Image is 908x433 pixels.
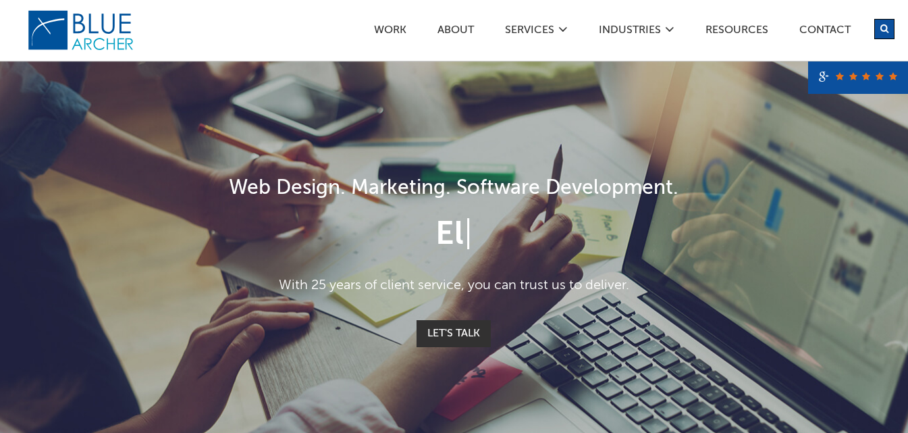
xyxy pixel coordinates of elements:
[705,25,769,39] a: Resources
[435,219,464,251] span: El
[598,25,662,39] a: Industries
[27,9,135,51] img: Blue Archer Logo
[417,320,491,347] a: Let's Talk
[101,174,807,204] h1: Web Design. Marketing. Software Development.
[799,25,851,39] a: Contact
[437,25,475,39] a: ABOUT
[101,276,807,296] p: With 25 years of client service, you can trust us to deliver.
[373,25,407,39] a: Work
[504,25,555,39] a: SERVICES
[464,219,473,251] span: |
